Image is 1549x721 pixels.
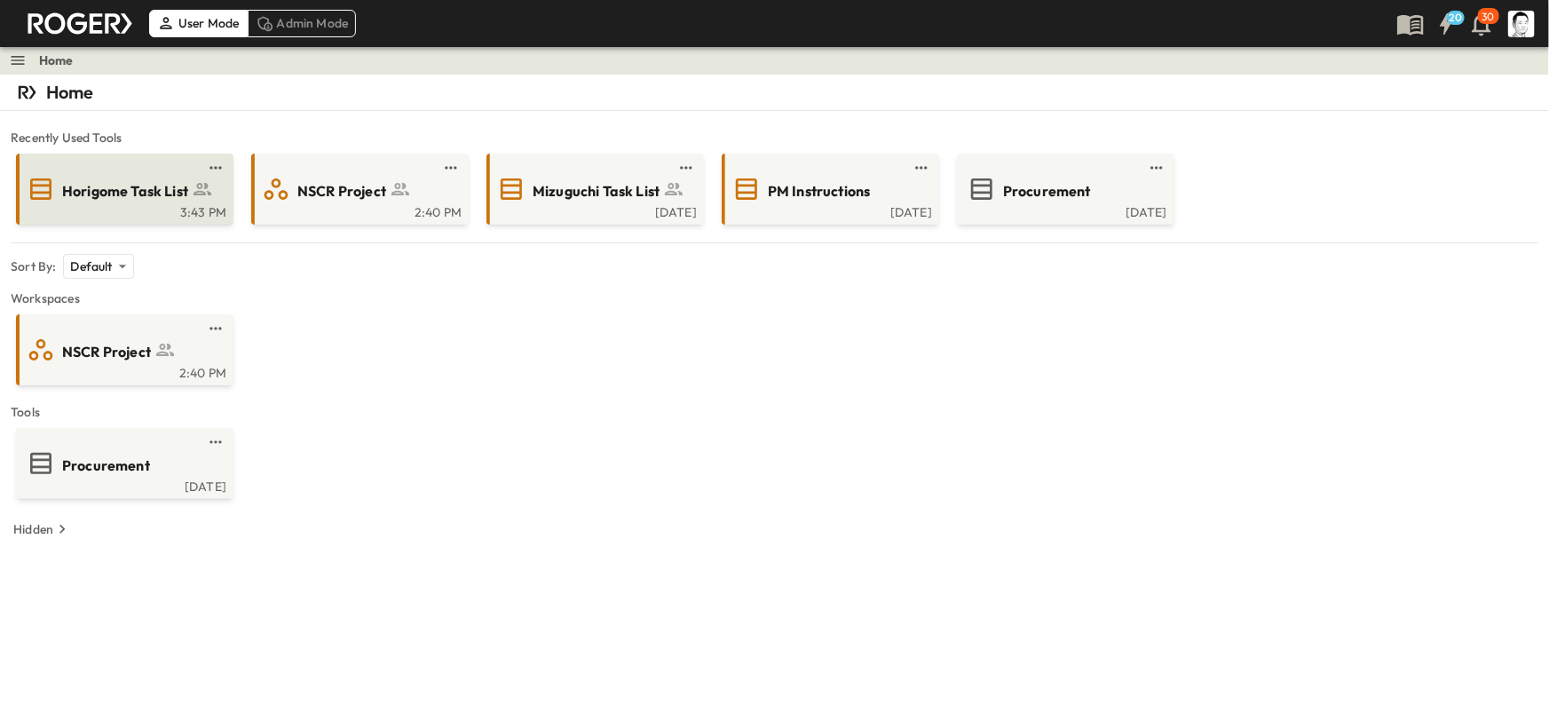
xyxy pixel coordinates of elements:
[20,478,226,492] a: [DATE]
[255,175,462,203] a: NSCR Project
[205,432,226,453] button: test
[39,51,74,69] a: Home
[11,289,1538,307] span: Workspaces
[20,336,226,364] a: NSCR Project
[63,254,133,279] div: Default
[20,203,226,218] a: 3:43 PM
[533,181,660,202] span: Mizuguchi Task List
[1146,157,1167,178] button: test
[1508,11,1535,37] img: Profile Picture
[205,157,226,178] button: test
[1482,10,1495,24] p: 30
[11,129,1538,147] span: Recently Used Tools
[490,175,697,203] a: Mizuguchi Task List
[676,157,697,178] button: test
[62,181,188,202] span: Horigome Task List
[297,181,386,202] span: NSCR Project
[205,318,226,339] button: test
[20,364,226,378] a: 2:40 PM
[440,157,462,178] button: test
[255,203,462,218] a: 2:40 PM
[960,175,1167,203] a: Procurement
[1450,11,1463,25] h6: 20
[20,175,226,203] a: Horigome Task List
[6,517,78,542] button: Hidden
[62,456,150,476] span: Procurement
[1428,8,1464,40] button: 20
[490,203,697,218] a: [DATE]
[46,80,94,105] p: Home
[11,403,1538,421] span: Tools
[725,175,932,203] a: PM Instructions
[1003,181,1091,202] span: Procurement
[62,342,151,362] span: NSCR Project
[13,520,53,538] p: Hidden
[149,10,248,36] div: User Mode
[960,203,1167,218] a: [DATE]
[911,157,932,178] button: test
[20,449,226,478] a: Procurement
[725,203,932,218] a: [DATE]
[248,10,357,36] div: Admin Mode
[11,257,56,275] p: Sort By:
[39,51,84,69] nav: breadcrumbs
[70,257,112,275] p: Default
[768,181,871,202] span: PM Instructions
